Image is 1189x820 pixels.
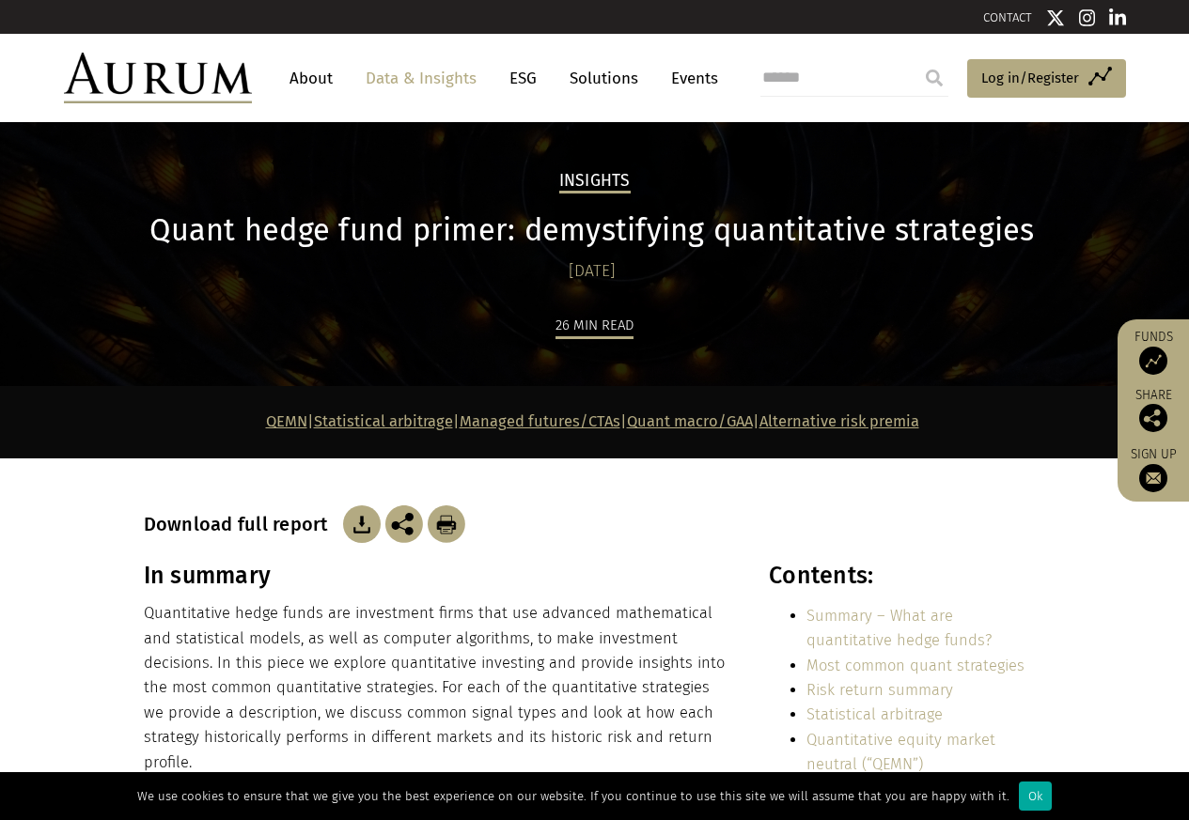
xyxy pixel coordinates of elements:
[500,61,546,96] a: ESG
[1046,8,1065,27] img: Twitter icon
[806,681,953,699] a: Risk return summary
[1139,347,1167,375] img: Access Funds
[144,513,338,535] h3: Download full report
[560,61,648,96] a: Solutions
[1109,8,1126,27] img: Linkedin icon
[314,412,453,430] a: Statistical arbitrage
[915,59,953,97] input: Submit
[662,61,718,96] a: Events
[806,731,995,773] a: Quantitative equity market neutral (“QEMN”)
[1019,781,1052,811] div: Ok
[64,53,252,103] img: Aurum
[280,61,342,96] a: About
[806,705,943,723] a: Statistical arbitrage
[806,657,1025,674] a: Most common quant strategies
[983,10,1032,24] a: CONTACT
[967,59,1126,99] a: Log in/Register
[981,67,1079,89] span: Log in/Register
[385,505,423,543] img: Share this post
[144,258,1041,285] div: [DATE]
[1079,8,1096,27] img: Instagram icon
[144,562,728,590] h3: In summary
[428,505,465,543] img: Download Article
[266,412,307,430] a: QEMN
[1127,329,1180,375] a: Funds
[460,412,620,430] a: Managed futures/CTAs
[1127,389,1180,432] div: Share
[1139,404,1167,432] img: Share this post
[144,601,728,775] p: Quantitative hedge funds are investment firms that use advanced mathematical and statistical mode...
[555,314,634,339] div: 26 min read
[806,607,992,649] a: Summary – What are quantitative hedge funds?
[559,171,631,193] h2: Insights
[759,412,919,430] a: Alternative risk premia
[627,412,753,430] a: Quant macro/GAA
[1127,446,1180,492] a: Sign up
[343,505,381,543] img: Download Article
[356,61,486,96] a: Data & Insights
[144,212,1041,249] h1: Quant hedge fund primer: demystifying quantitative strategies
[266,412,919,430] strong: | | | |
[1139,464,1167,492] img: Sign up to our newsletter
[769,562,1040,590] h3: Contents:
